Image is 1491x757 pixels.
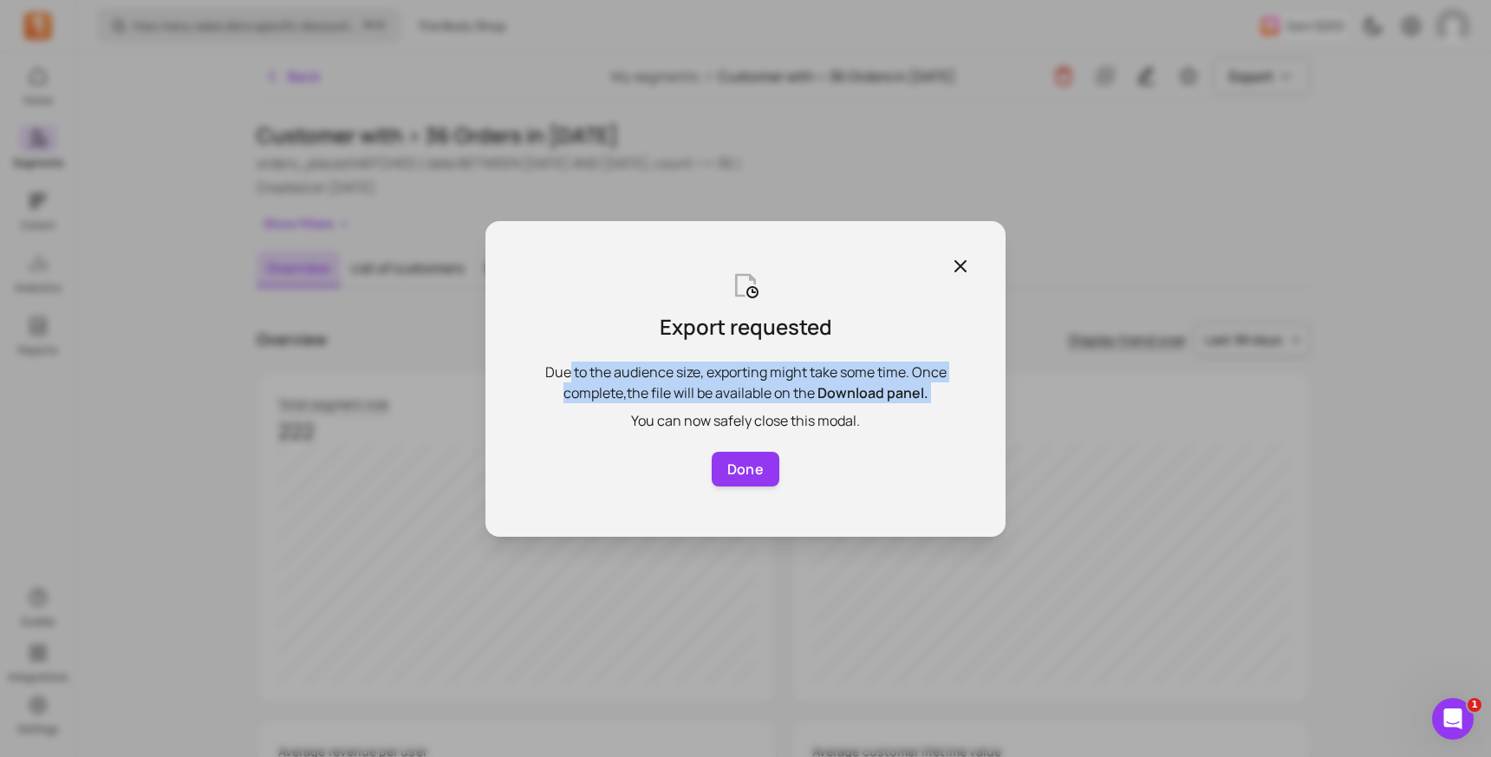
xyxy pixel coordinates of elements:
button: Done [712,452,779,486]
p: Export requested [660,313,832,341]
span: Download panel. [817,383,928,402]
span: 1 [1468,698,1481,712]
p: You can now safely close this modal. [520,410,971,431]
p: Due to the audience size, exporting might take some time. Once complete, the file will be availab... [520,362,971,403]
iframe: Intercom live chat [1432,698,1474,740]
